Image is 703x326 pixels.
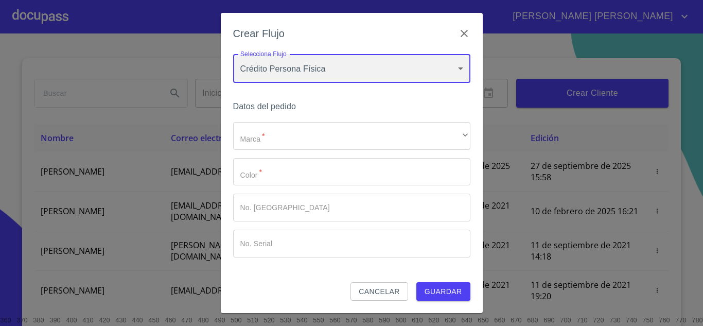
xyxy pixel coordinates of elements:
[359,285,399,298] span: Cancelar
[425,285,462,298] span: Guardar
[233,54,470,83] div: Crédito Persona Física
[350,282,408,301] button: Cancelar
[233,25,285,42] h6: Crear Flujo
[233,99,470,114] h6: Datos del pedido
[416,282,470,301] button: Guardar
[233,122,470,150] div: ​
